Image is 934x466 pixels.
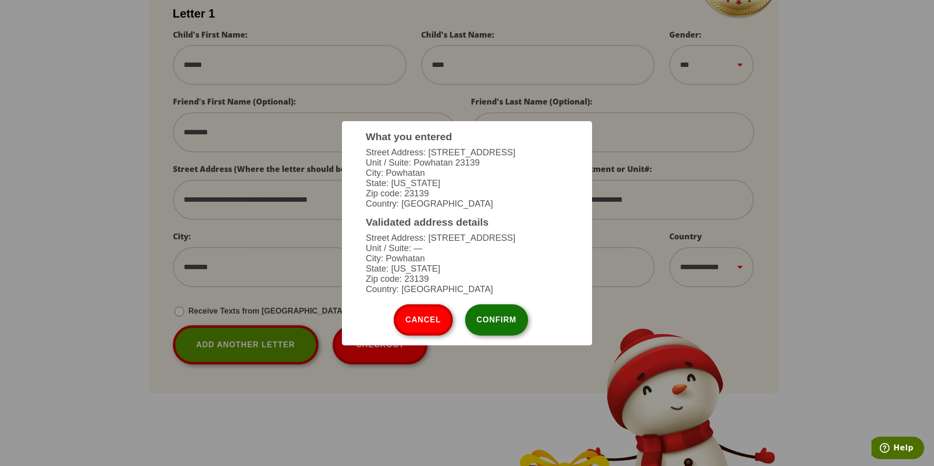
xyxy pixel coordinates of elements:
[366,189,568,199] li: Zip code: 23139
[366,158,568,168] li: Unit / Suite: Powhatan 23139
[465,304,529,336] button: Confirm
[366,233,568,243] li: Street Address: [STREET_ADDRESS]
[366,254,568,264] li: City: Powhatan
[871,437,924,461] iframe: Opens a widget where you can find more information
[366,264,568,274] li: State: [US_STATE]
[366,284,568,295] li: Country: [GEOGRAPHIC_DATA]
[366,199,568,209] li: Country: [GEOGRAPHIC_DATA]
[366,148,568,158] li: Street Address: [STREET_ADDRESS]
[366,216,568,228] h3: Validated address details
[366,274,568,284] li: Zip code: 23139
[366,168,568,178] li: City: Powhatan
[366,131,568,143] h3: What you entered
[366,243,568,254] li: Unit / Suite: —
[366,178,568,189] li: State: [US_STATE]
[394,304,453,336] button: Cancel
